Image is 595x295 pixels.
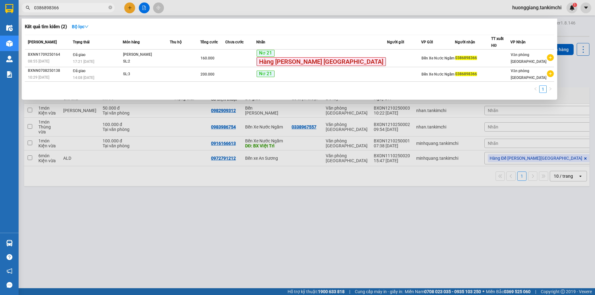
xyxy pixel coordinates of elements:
[26,6,30,10] span: search
[6,240,13,246] img: warehouse-icon
[84,24,89,29] span: down
[108,5,112,11] span: close-circle
[7,254,12,260] span: question-circle
[201,72,214,76] span: 200.000
[5,4,13,13] img: logo-vxr
[547,85,554,93] li: Next Page
[28,75,49,80] span: 10:29 [DATE]
[6,40,13,47] img: warehouse-icon
[25,24,67,30] h3: Kết quả tìm kiếm ( 2 )
[257,50,275,57] span: Nơ 21
[511,69,546,80] span: Văn phòng [GEOGRAPHIC_DATA]
[28,40,57,44] span: [PERSON_NAME]
[108,6,112,9] span: close-circle
[123,51,170,58] div: [PERSON_NAME]
[34,4,107,11] input: Tìm tên, số ĐT hoặc mã đơn
[225,40,244,44] span: Chưa cước
[387,40,404,44] span: Người gửi
[455,40,475,44] span: Người nhận
[532,85,539,93] li: Previous Page
[73,69,86,73] span: Đã giao
[6,71,13,78] img: solution-icon
[455,72,477,76] span: 0386898366
[28,51,71,58] div: BXNN1709250164
[257,71,275,77] span: Nơ 21
[540,86,546,93] a: 1
[491,37,504,48] span: TT xuất HĐ
[257,57,386,66] span: Hàng [PERSON_NAME] [GEOGRAPHIC_DATA]
[200,40,218,44] span: Tổng cước
[123,40,140,44] span: Món hàng
[539,85,547,93] li: 1
[455,56,477,60] span: 0386898366
[73,53,86,57] span: Đã giao
[73,76,94,80] span: 14:08 [DATE]
[547,70,554,77] span: plus-circle
[421,72,454,76] span: Bến Xe Nước Ngầm
[547,85,554,93] button: right
[421,40,433,44] span: VP Gửi
[73,40,90,44] span: Trạng thái
[123,58,170,65] div: SL: 2
[67,22,94,32] button: Bộ lọcdown
[6,56,13,62] img: warehouse-icon
[7,268,12,274] span: notification
[511,53,546,64] span: Văn phòng [GEOGRAPHIC_DATA]
[421,56,454,60] span: Bến Xe Nước Ngầm
[549,87,552,91] span: right
[6,25,13,31] img: warehouse-icon
[201,56,214,60] span: 160.000
[170,40,182,44] span: Thu hộ
[256,40,265,44] span: Nhãn
[28,59,49,63] span: 08:55 [DATE]
[510,40,526,44] span: VP Nhận
[532,85,539,93] button: left
[7,282,12,288] span: message
[123,71,170,78] div: SL: 3
[72,24,89,29] strong: Bộ lọc
[534,87,537,91] span: left
[73,59,94,64] span: 17:21 [DATE]
[28,67,71,74] div: BXNN0708250138
[547,54,554,61] span: plus-circle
